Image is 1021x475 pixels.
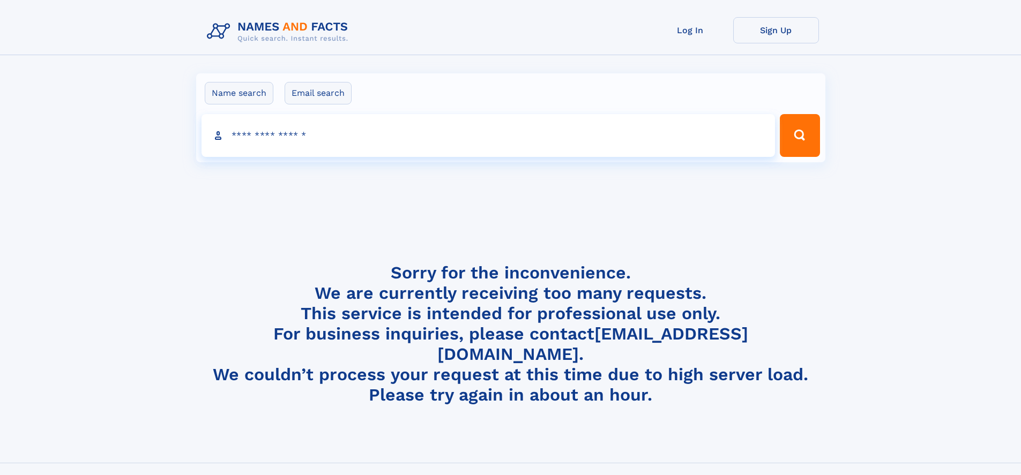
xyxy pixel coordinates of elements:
[437,323,748,364] a: [EMAIL_ADDRESS][DOMAIN_NAME]
[205,82,273,104] label: Name search
[202,114,776,157] input: search input
[285,82,352,104] label: Email search
[780,114,819,157] button: Search Button
[733,17,819,43] a: Sign Up
[203,262,819,405] h4: Sorry for the inconvenience. We are currently receiving too many requests. This service is intend...
[647,17,733,43] a: Log In
[203,17,357,46] img: Logo Names and Facts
